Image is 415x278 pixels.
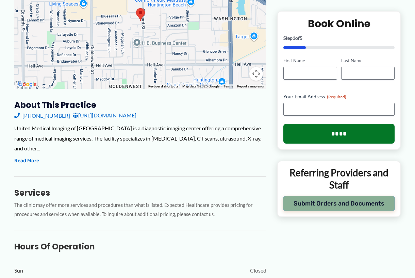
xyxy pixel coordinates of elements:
[14,201,266,219] p: The clinic may offer more services and procedures than what is listed. Expected Healthcare provid...
[14,110,70,120] a: [PHONE_NUMBER]
[14,100,266,110] h3: About this practice
[283,17,395,30] h2: Book Online
[182,84,219,88] span: Map data ©2025 Google
[249,67,263,81] button: Map camera controls
[14,187,266,198] h3: Services
[300,35,302,41] span: 5
[14,123,266,153] div: United Medical Imaging of [GEOGRAPHIC_DATA] is a diagnostic imaging center offering a comprehensi...
[14,241,266,252] h3: Hours of Operation
[237,84,264,88] a: Report a map error
[16,80,38,89] a: Open this area in Google Maps (opens a new window)
[293,35,295,41] span: 1
[341,58,395,64] label: Last Name
[73,110,136,120] a: [URL][DOMAIN_NAME]
[283,166,395,191] p: Referring Providers and Staff
[283,93,395,100] label: Your Email Address
[327,94,346,99] span: (Required)
[223,84,233,88] a: Terms (opens in new tab)
[283,196,395,211] button: Submit Orders and Documents
[148,84,178,89] button: Keyboard shortcuts
[14,157,39,165] button: Read More
[283,36,395,40] p: Step of
[14,265,23,276] span: Sun
[283,58,337,64] label: First Name
[16,80,38,89] img: Google
[250,265,266,276] span: Closed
